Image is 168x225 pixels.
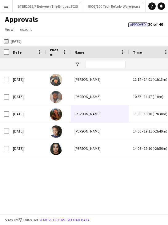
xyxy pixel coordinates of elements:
img: Izukanne Okongwu [50,125,62,138]
div: [PERSON_NAME] [71,123,129,140]
span: 1 filter set [22,218,38,222]
span: Export [20,27,32,32]
button: Open Filter Menu [74,62,80,67]
span: 11:14 [133,77,141,82]
div: [PERSON_NAME] [71,88,129,105]
div: [DATE] [9,105,46,122]
span: - [142,94,143,99]
span: - [142,129,143,133]
div: [PERSON_NAME] [71,140,129,157]
span: 20 of 40 [128,22,163,27]
span: 10:57 [133,94,141,99]
button: Remove filters [38,217,66,223]
span: 14:47 [144,94,152,99]
div: [DATE] [9,71,46,88]
span: 19:10 [144,146,152,151]
button: [DATE] [2,37,23,45]
span: (-10m) [153,94,163,99]
div: [DATE] [9,88,46,105]
span: (-2h30m) [153,112,167,116]
img: Simson Armando-Daniel [50,91,62,103]
div: [PERSON_NAME] [71,71,129,88]
span: 11:00 [133,112,141,116]
span: - [142,77,143,82]
button: Reload data [66,217,91,223]
button: 8008/100 Tech Refurb- Warehouse [83,0,146,12]
span: - [142,146,143,151]
img: Silvia Ali [50,143,62,155]
input: Name Filter Input [86,61,126,68]
span: (-2h56m) [153,146,167,151]
span: 19:30 [144,112,152,116]
span: Approved [130,23,146,27]
div: [DATE] [9,140,46,157]
span: - [142,112,143,116]
img: Elle Shepherd [50,108,62,121]
span: View [5,27,14,32]
a: View [2,25,16,33]
span: Photo [50,47,60,57]
span: (-2h49m) [153,129,167,133]
a: Export [17,25,34,33]
span: 19:11 [144,129,152,133]
span: 14:06 [133,146,141,151]
div: [PERSON_NAME] [71,105,129,122]
button: BTBR2025/P Between The Bridges 2025 [13,0,83,12]
span: Time [133,50,142,55]
span: (-1h13m) [153,77,167,82]
span: Name [74,50,84,55]
img: Conor Doherty [50,74,62,86]
div: [DATE] [9,123,46,140]
span: 14:01 [144,77,152,82]
span: 14:00 [133,129,141,133]
span: Date [13,50,22,55]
